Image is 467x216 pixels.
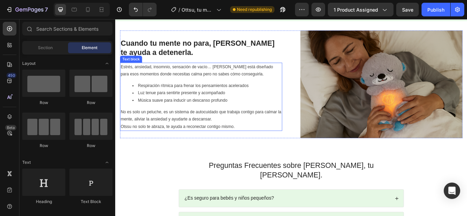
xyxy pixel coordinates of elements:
[69,143,112,149] div: Row
[216,13,405,139] img: gempages_554428324093362996-b46dbbeb-1de6-4b76-b9c5-de0b81a65dbd.png
[20,73,194,82] li: Respiración rítmica para frenar los pensamientos acelerados
[427,6,444,13] div: Publish
[422,3,450,16] button: Publish
[5,22,195,45] h2: Cuando tu mente no para, [PERSON_NAME] te ayuda a detenerla.
[45,5,48,14] p: 7
[7,44,30,50] div: Text block
[82,45,97,51] span: Element
[69,199,112,205] div: Text Block
[22,100,65,106] div: Row
[402,7,413,13] span: Save
[3,3,51,16] button: 7
[334,6,378,13] span: 1 product assigned
[20,82,194,90] li: Luz tenue para sentirte presente y acompañado
[102,58,112,69] span: Toggle open
[22,22,112,35] input: Search Sections & Elements
[182,6,214,13] span: Ottsu, tu momento de calma
[6,73,16,78] div: 450
[328,3,393,16] button: 1 product assigned
[396,3,419,16] button: Save
[81,205,185,213] p: ¿Es seguro para bebés y niños pequeños?
[115,19,467,216] iframe: Design area
[22,143,65,149] div: Row
[22,60,36,67] span: Layout
[5,125,16,130] div: Beta
[102,157,112,168] span: Toggle open
[38,45,53,51] span: Section
[74,164,337,188] h2: Preguntas Frecuentes sobre [PERSON_NAME], tu [PERSON_NAME].
[237,6,272,13] span: Need republishing
[20,90,194,99] li: Música suave para inducir un descanso profundo
[6,104,194,130] p: No es solo un peluche, es un sistema de autocuidado que trabaja contigo para calmar la mente, ali...
[22,159,31,165] span: Text
[178,6,180,13] span: /
[129,3,157,16] div: Undo/Redo
[444,183,460,199] div: Open Intercom Messenger
[69,100,112,106] div: Row
[22,199,65,205] div: Heading
[6,52,194,69] p: Estrés, ansiedad, insomnio, sensación de vacío… [PERSON_NAME] está diseñado para esos momentos do...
